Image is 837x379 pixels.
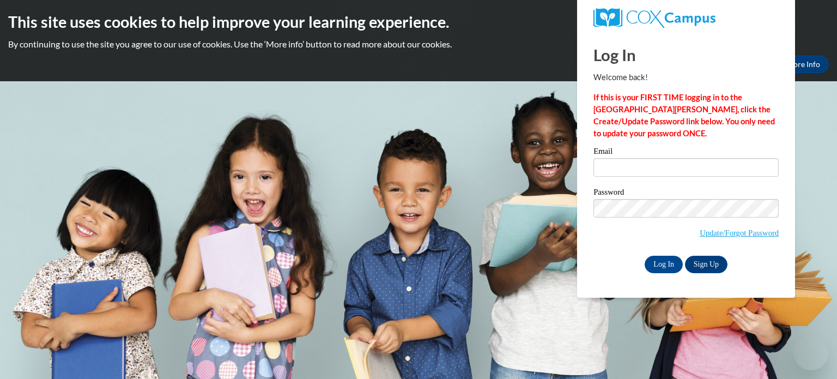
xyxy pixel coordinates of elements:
[593,147,779,158] label: Email
[593,188,779,199] label: Password
[685,256,727,273] a: Sign Up
[593,8,779,28] a: COX Campus
[8,11,829,33] h2: This site uses cookies to help improve your learning experience.
[700,228,779,237] a: Update/Forgot Password
[645,256,683,273] input: Log In
[593,71,779,83] p: Welcome back!
[593,93,775,138] strong: If this is your FIRST TIME logging in to the [GEOGRAPHIC_DATA][PERSON_NAME], click the Create/Upd...
[8,38,829,50] p: By continuing to use the site you agree to our use of cookies. Use the ‘More info’ button to read...
[593,44,779,66] h1: Log In
[778,56,829,73] a: More Info
[593,8,715,28] img: COX Campus
[717,309,739,331] iframe: Close message
[793,335,828,370] iframe: Button to launch messaging window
